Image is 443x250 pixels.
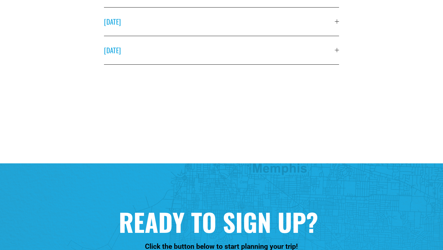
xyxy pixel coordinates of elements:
[119,203,318,240] strong: READY TO SIGN UP?
[104,17,335,27] span: [DATE]
[104,45,335,55] span: [DATE]
[104,36,339,64] button: [DATE]
[104,8,339,36] button: [DATE]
